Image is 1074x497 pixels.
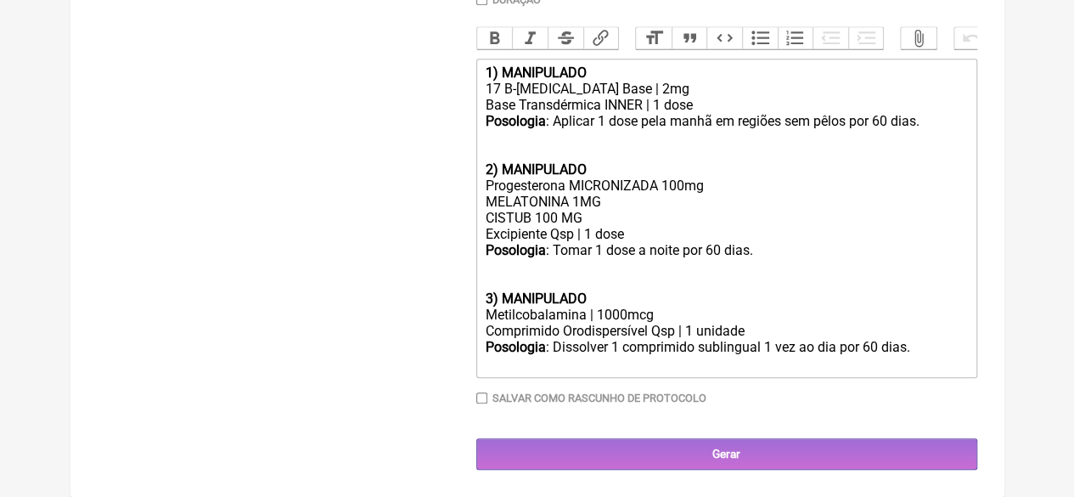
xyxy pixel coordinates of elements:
[778,27,813,49] button: Numbers
[477,27,513,49] button: Bold
[485,323,967,339] div: Comprimido Orodispersível Qsp | 1 unidade
[485,242,545,258] strong: Posologia
[485,113,967,161] div: : Aplicar 1 dose pela manhã em regiões sem pêlos por 60 dias.
[512,27,548,49] button: Italic
[485,307,967,323] div: Metilcobalamina | 1000mcg
[848,27,884,49] button: Increase Level
[813,27,848,49] button: Decrease Level
[476,438,977,470] input: Gerar
[583,27,619,49] button: Link
[548,27,583,49] button: Strikethrough
[485,339,545,355] strong: Posologia
[485,178,967,226] div: Progesterona MICRONIZADA 100mg MELATONINA 1MG CISTUB 100 MG
[485,242,967,291] div: : Tomar 1 dose a noite por 60 dias.
[672,27,707,49] button: Quote
[742,27,778,49] button: Bullets
[492,392,706,404] label: Salvar como rascunho de Protocolo
[485,161,586,178] strong: 2) MANIPULADO
[485,97,967,113] div: Base Transdérmica INNER | 1 dose
[485,226,967,242] div: Excipiente Qsp | 1 dose
[485,81,967,97] div: 17 B-[MEDICAL_DATA] Base | 2mg
[954,27,990,49] button: Undo
[485,113,545,129] strong: Posologia
[485,339,967,371] div: : Dissolver 1 comprimido sublingual 1 vez ao dia por 60 dias.
[901,27,936,49] button: Attach Files
[485,291,586,307] strong: 3) MANIPULADO
[485,65,586,81] strong: 1) MANIPULADO
[636,27,672,49] button: Heading
[706,27,742,49] button: Code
